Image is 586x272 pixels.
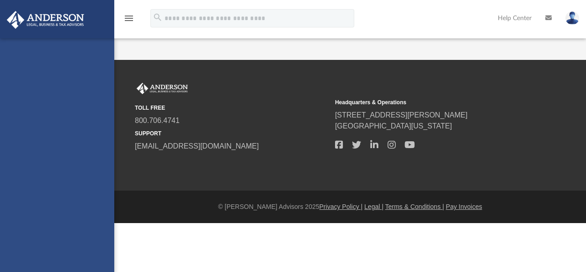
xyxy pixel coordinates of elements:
a: Legal | [364,203,384,210]
a: menu [123,17,134,24]
a: Privacy Policy | [320,203,363,210]
a: Pay Invoices [446,203,482,210]
a: [GEOGRAPHIC_DATA][US_STATE] [335,122,452,130]
i: menu [123,13,134,24]
img: Anderson Advisors Platinum Portal [4,11,87,29]
div: © [PERSON_NAME] Advisors 2025 [114,202,586,212]
a: 800.706.4741 [135,117,180,124]
img: User Pic [565,11,579,25]
small: TOLL FREE [135,104,329,112]
a: Terms & Conditions | [385,203,444,210]
img: Anderson Advisors Platinum Portal [135,83,190,95]
i: search [153,12,163,22]
small: Headquarters & Operations [335,98,529,107]
a: [STREET_ADDRESS][PERSON_NAME] [335,111,468,119]
a: [EMAIL_ADDRESS][DOMAIN_NAME] [135,142,259,150]
small: SUPPORT [135,129,329,138]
